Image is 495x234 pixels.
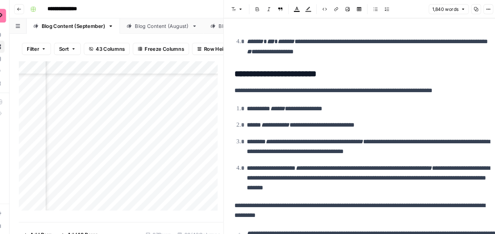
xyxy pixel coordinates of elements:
button: Filter [32,41,60,52]
a: Opportunities [4,62,16,73]
button: Help + Support [4,219,16,231]
img: Preply Logo [4,8,17,21]
button: Sort [63,41,88,52]
a: Blog Content (July) [205,17,278,32]
a: Your Data [4,73,16,85]
button: 1,840 words [418,4,456,13]
a: Home [4,27,16,38]
div: Blog Content (July) [219,21,263,28]
span: Freeze Columns [149,43,186,50]
a: Blog Content (August) [125,17,205,32]
span: Row Height [205,43,231,50]
button: Freeze Columns [137,41,191,52]
span: Sort [67,43,77,50]
div: 20/43 Columns [177,217,223,228]
a: Settings [4,196,16,208]
a: Browse [4,38,16,50]
div: 27 Rows [147,217,177,228]
button: Workspace: Preply [4,6,16,24]
span: 1,840 words [421,5,446,12]
a: Insights [4,50,16,62]
div: Blog Content (August) [140,21,191,28]
span: Filter [37,43,49,50]
a: Usage [4,208,16,219]
button: 43 Columns [91,41,134,52]
a: Blog Content (September) [37,17,125,32]
button: Add 10 Rows [65,217,109,228]
div: Blog Content (September) [51,21,111,28]
button: Add Row [29,217,65,228]
span: Add 10 Rows [75,219,104,226]
span: 43 Columns [102,43,130,50]
button: Row Height [194,41,236,52]
span: Add Row [40,219,60,226]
